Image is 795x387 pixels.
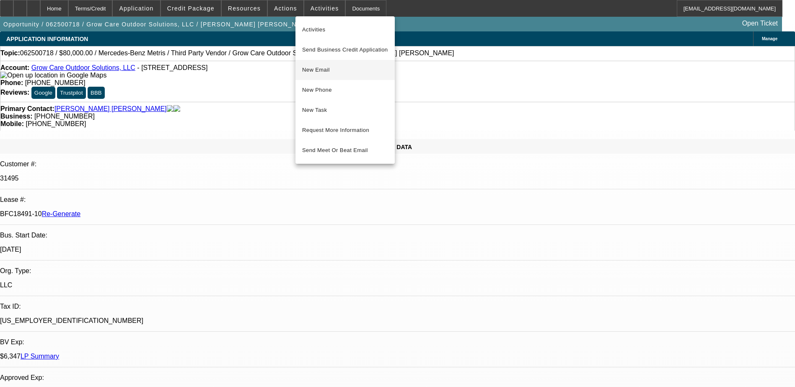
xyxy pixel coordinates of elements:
span: New Email [302,65,388,75]
span: New Task [302,105,388,115]
span: Send Meet Or Beat Email [302,145,388,155]
span: New Phone [302,85,388,95]
span: Send Business Credit Application [302,45,388,55]
span: Request More Information [302,125,388,135]
span: Activities [302,25,388,35]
